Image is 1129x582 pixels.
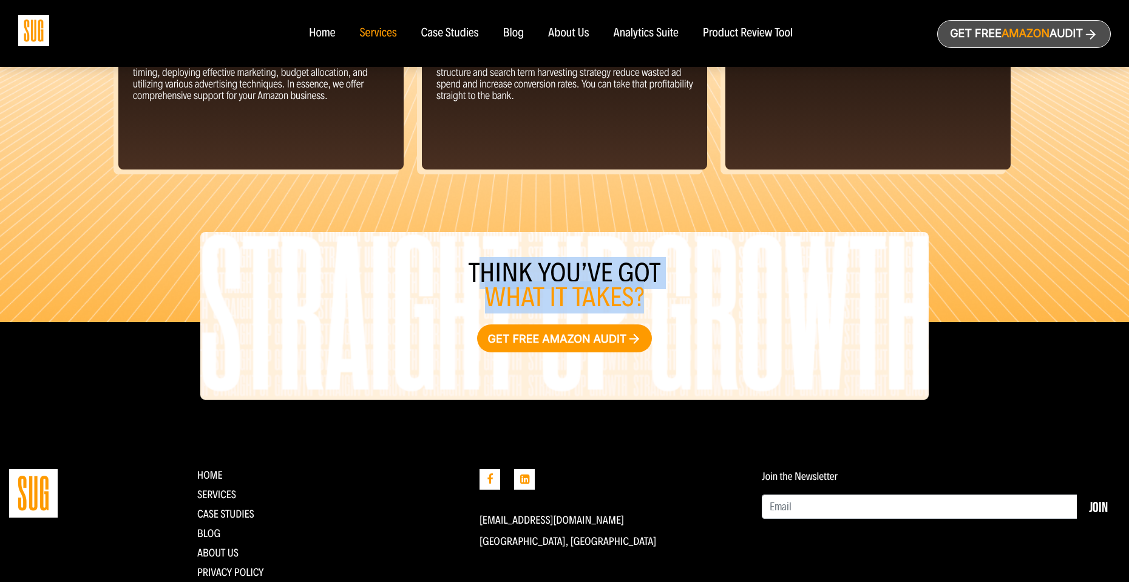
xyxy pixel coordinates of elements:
a: About Us [197,546,239,560]
label: Join the Newsletter [762,470,838,482]
span: Amazon [1002,27,1049,40]
a: Case Studies [421,27,479,40]
a: CASE STUDIES [197,507,254,521]
a: [EMAIL_ADDRESS][DOMAIN_NAME] [480,513,624,527]
a: Analytics Suite [614,27,679,40]
a: Privacy Policy [197,566,264,579]
a: Home [197,468,223,482]
a: Product Review Tool [703,27,793,40]
input: Email [762,495,1077,519]
button: Join [1077,495,1120,519]
a: Services [359,27,396,40]
img: Straight Up Growth [9,469,58,518]
h3: Think you’ve got [200,261,929,310]
a: About Us [548,27,589,40]
a: Blog [503,27,524,40]
p: [GEOGRAPHIC_DATA], [GEOGRAPHIC_DATA] [480,535,744,547]
a: Get free Amazon audit [477,324,653,352]
a: Services [197,488,236,501]
img: Sug [18,15,49,46]
a: Blog [197,527,220,540]
span: what it takes? [485,281,645,313]
a: Home [309,27,335,40]
a: Get freeAmazonAudit [937,20,1111,48]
